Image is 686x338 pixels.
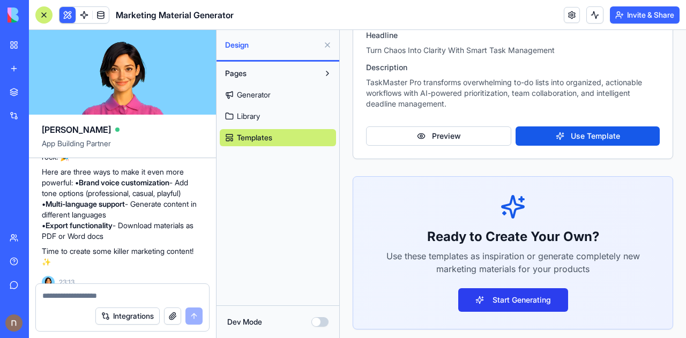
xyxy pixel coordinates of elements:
p: Here are three ways to make it even more powerful: • - Add tone options (professional, casual, pl... [42,167,203,242]
span: Generator [237,89,271,100]
a: Generator [220,86,336,103]
p: Use these templates as inspiration or generate completely new marketing materials for your products [31,220,316,245]
img: ACg8ocKGjMmNX7SB0bXdn6W3MRy06geVgqMF4MFGkdwaUqGSGq_BEA=s96-c [5,314,23,332]
button: Integrations [95,307,160,325]
img: logo [8,7,74,22]
strong: Multi-language support [46,199,125,208]
span: Marketing Material Generator [116,9,234,21]
span: Design [225,40,319,50]
strong: Export functionality [46,221,113,230]
span: Library [237,111,260,122]
h3: Ready to Create Your Own? [31,198,316,215]
p: Time to create some killer marketing content! ✨ [42,246,203,267]
button: Start Generating [118,258,228,282]
button: Use Template [176,96,320,116]
button: Pages [220,65,319,82]
button: Preview [26,96,171,116]
label: Dev Mode [227,317,262,327]
p: TaskMaster Pro transforms overwhelming to-do lists into organized, actionable workflows with AI-p... [26,47,320,79]
a: Library [220,108,336,125]
span: Templates [237,132,272,143]
span: App Building Partner [42,138,203,157]
span: [PERSON_NAME] [42,123,111,136]
span: Pages [225,68,247,79]
a: Templates [220,129,336,146]
p: Turn Chaos Into Clarity With Smart Task Management [26,15,320,26]
strong: Brand voice customization [79,178,169,187]
span: 23:13 [59,278,74,287]
img: Ella_00000_wcx2te.png [42,276,55,289]
button: Invite & Share [610,6,680,24]
h4: Description [26,32,320,43]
